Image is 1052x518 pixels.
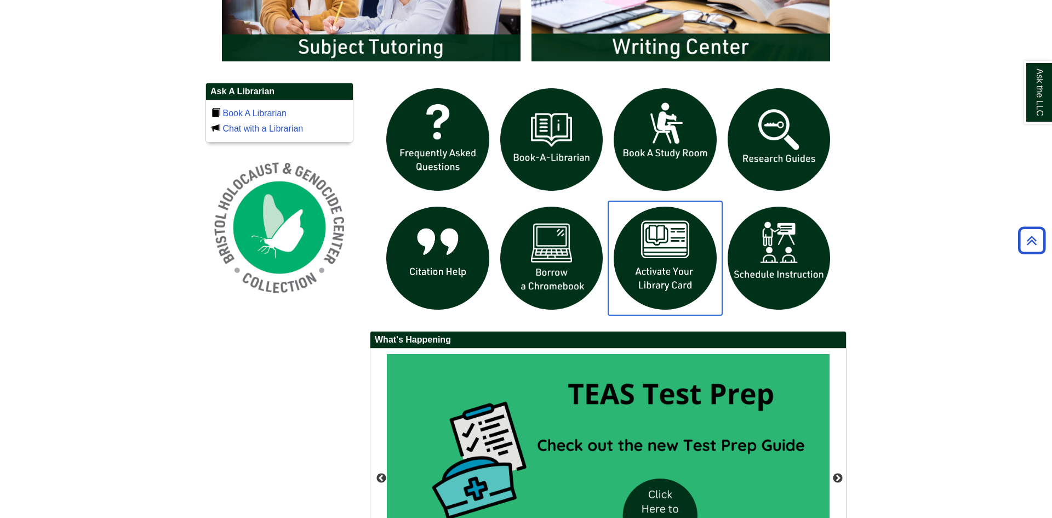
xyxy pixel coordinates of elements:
[722,201,836,315] img: For faculty. Schedule Library Instruction icon links to form.
[381,83,836,320] div: slideshow
[381,201,495,315] img: citation help icon links to citation help guide page
[608,201,722,315] img: activate Library Card icon links to form to activate student ID into library card
[381,83,495,197] img: frequently asked questions
[1014,233,1049,248] a: Back to Top
[205,153,353,301] img: Holocaust and Genocide Collection
[370,332,846,349] h2: What's Happening
[722,83,836,197] img: Research Guides icon links to research guides web page
[222,124,303,133] a: Chat with a Librarian
[206,83,353,100] h2: Ask A Librarian
[608,83,722,197] img: book a study room icon links to book a study room web page
[495,83,609,197] img: Book a Librarian icon links to book a librarian web page
[495,201,609,315] img: Borrow a chromebook icon links to the borrow a chromebook web page
[222,109,287,118] a: Book A Librarian
[376,473,387,484] button: Previous
[832,473,843,484] button: Next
